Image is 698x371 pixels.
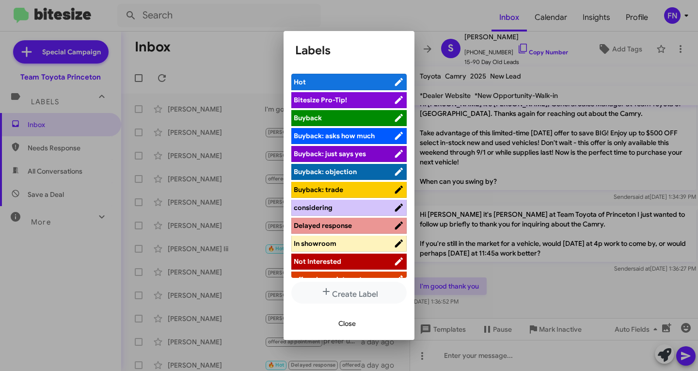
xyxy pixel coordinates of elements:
[294,221,352,230] span: Delayed response
[331,315,364,332] button: Close
[294,113,322,122] span: Buyback
[294,167,357,176] span: Buyback: objection
[294,96,347,104] span: Bitesize Pro-Tip!
[294,185,343,194] span: Buyback: trade
[291,282,407,304] button: Create Label
[295,43,403,58] h1: Labels
[294,78,306,86] span: Hot
[338,315,356,332] span: Close
[294,239,336,248] span: In showroom
[294,203,333,212] span: considering
[294,275,362,284] span: offered appointment
[294,131,375,140] span: Buyback: asks how much
[294,257,341,266] span: Not Interested
[294,149,366,158] span: Buyback: just says yes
